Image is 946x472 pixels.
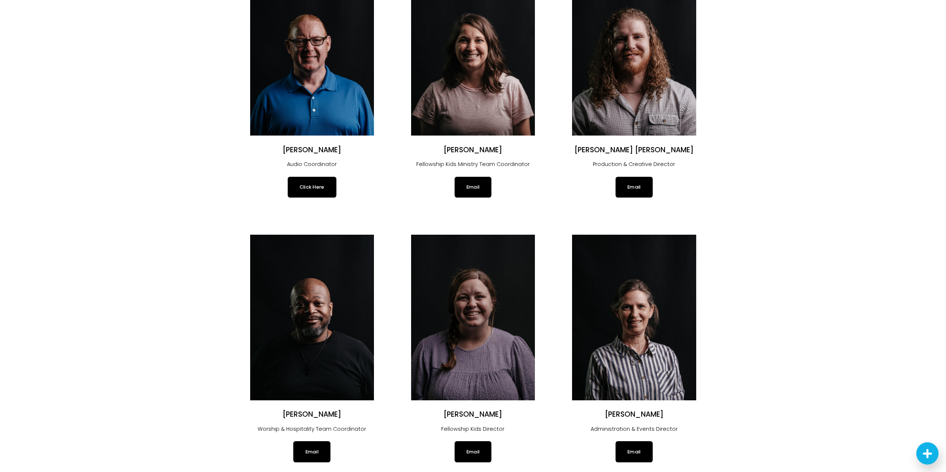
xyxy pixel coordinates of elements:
[455,177,491,198] a: Email
[250,146,374,155] h2: [PERSON_NAME]
[250,424,374,434] p: Worship & Hospitality Team Coordinator
[572,424,696,434] p: Administration & Events Director
[288,177,336,198] a: Click Here
[616,441,652,462] a: Email
[572,160,696,169] p: Production & Creative Director
[572,410,696,419] h2: [PERSON_NAME]
[572,146,696,155] h2: [PERSON_NAME] [PERSON_NAME]
[411,235,535,400] img: Kristin McNair
[411,424,535,434] p: Fellowship Kids Director
[250,410,374,419] h2: [PERSON_NAME]
[293,441,330,462] a: Email
[572,235,696,400] img: Michelle Shafer
[616,177,652,198] a: Email
[411,146,535,155] h2: [PERSON_NAME]
[455,441,491,462] a: Email
[250,160,374,169] p: Audio Coordinator
[411,410,535,419] h2: [PERSON_NAME]
[411,160,535,169] p: Fellowship Kids Ministry Team Coordinator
